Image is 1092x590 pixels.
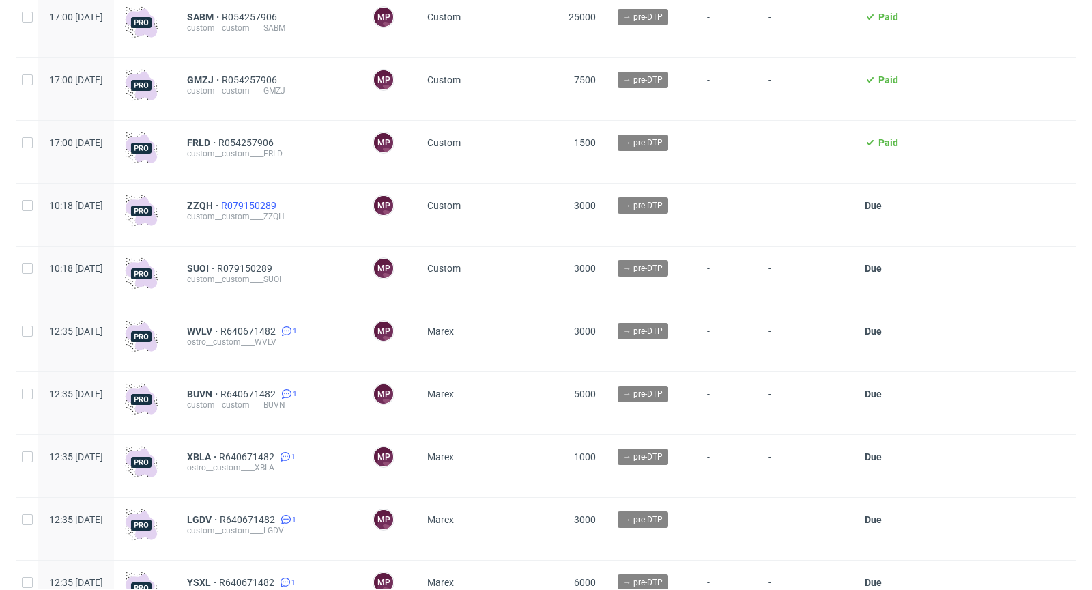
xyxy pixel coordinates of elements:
a: R054257906 [222,12,280,23]
a: R640671482 [220,389,278,399]
span: Custom [427,74,461,85]
span: SABM [187,12,222,23]
a: R640671482 [219,451,277,462]
span: FRLD [187,137,218,148]
span: - [768,326,843,355]
a: R054257906 [222,74,280,85]
span: Due [865,451,882,462]
a: 1 [277,451,296,462]
span: Custom [427,200,461,211]
span: - [707,389,747,418]
figcaption: MP [374,384,393,404]
span: Marex [427,514,454,525]
figcaption: MP [374,70,393,89]
span: WVLV [187,326,220,337]
span: 25000 [569,12,596,23]
span: 3000 [574,200,596,211]
span: R640671482 [220,326,278,337]
a: SUOI [187,263,217,274]
span: - [768,74,843,104]
span: - [707,451,747,481]
span: → pre-DTP [623,451,663,463]
span: 1 [291,451,296,462]
a: R079150289 [221,200,279,211]
img: pro-icon.017ec5509f39f3e742e3.png [125,320,158,353]
span: BUVN [187,389,220,399]
span: Marex [427,451,454,462]
img: pro-icon.017ec5509f39f3e742e3.png [125,446,158,479]
span: 3000 [574,326,596,337]
figcaption: MP [374,259,393,278]
span: Due [865,577,882,588]
div: custom__custom____SABM [187,23,351,33]
span: Due [865,263,882,274]
span: Custom [427,263,461,274]
span: 12:35 [DATE] [49,577,103,588]
div: ostro__custom____WVLV [187,337,351,348]
a: R640671482 [219,577,277,588]
span: → pre-DTP [623,514,663,526]
div: custom__custom____FRLD [187,148,351,159]
span: 1 [293,326,297,337]
figcaption: MP [374,8,393,27]
a: 1 [278,514,296,525]
span: → pre-DTP [623,199,663,212]
a: ZZQH [187,200,221,211]
span: - [768,451,843,481]
span: Custom [427,137,461,148]
span: 1 [293,389,297,399]
img: pro-icon.017ec5509f39f3e742e3.png [125,132,158,165]
span: - [768,263,843,292]
a: 1 [278,326,297,337]
a: YSXL [187,577,219,588]
span: - [768,200,843,229]
span: - [707,137,747,167]
span: Paid [878,12,898,23]
span: Marex [427,326,454,337]
figcaption: MP [374,133,393,152]
a: R054257906 [218,137,276,148]
figcaption: MP [374,510,393,529]
span: → pre-DTP [623,576,663,589]
a: 1 [278,389,297,399]
span: - [768,389,843,418]
a: XBLA [187,451,219,462]
a: LGDV [187,514,220,525]
span: R640671482 [220,514,278,525]
span: Custom [427,12,461,23]
span: Due [865,389,882,399]
a: GMZJ [187,74,222,85]
span: 1000 [574,451,596,462]
span: 12:35 [DATE] [49,514,103,525]
span: - [768,514,843,544]
span: → pre-DTP [623,74,663,86]
span: - [707,12,747,41]
span: Paid [878,137,898,148]
span: - [707,74,747,104]
span: 10:18 [DATE] [49,263,103,274]
img: pro-icon.017ec5509f39f3e742e3.png [125,6,158,39]
img: pro-icon.017ec5509f39f3e742e3.png [125,69,158,102]
span: 10:18 [DATE] [49,200,103,211]
span: 12:35 [DATE] [49,326,103,337]
div: ostro__custom____XBLA [187,462,351,473]
span: 17:00 [DATE] [49,74,103,85]
span: 17:00 [DATE] [49,12,103,23]
span: → pre-DTP [623,137,663,149]
img: pro-icon.017ec5509f39f3e742e3.png [125,195,158,227]
span: → pre-DTP [623,388,663,400]
a: R079150289 [217,263,275,274]
span: 7500 [574,74,596,85]
img: pro-icon.017ec5509f39f3e742e3.png [125,383,158,416]
span: Marex [427,389,454,399]
div: custom__custom____BUVN [187,399,351,410]
span: → pre-DTP [623,262,663,275]
span: → pre-DTP [623,11,663,23]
